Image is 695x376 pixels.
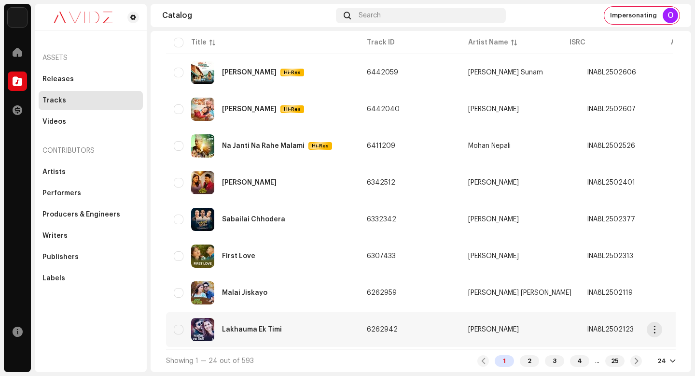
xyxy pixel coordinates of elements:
[222,106,277,113] div: Ajambari Maya
[495,355,514,367] div: 1
[587,69,636,76] div: INA8L2502606
[42,12,124,23] img: 0c631eef-60b6-411a-a233-6856366a70de
[309,143,331,149] span: Hi-Res
[587,289,633,296] div: INA8L2502119
[42,97,66,104] div: Tracks
[468,38,508,47] div: Artist Name
[468,289,571,296] span: Saroj Birahi Karki
[191,38,207,47] div: Title
[191,318,214,341] img: c7952708-0904-4e01-afe9-31134bc00cd3
[605,355,625,367] div: 25
[222,216,285,223] div: Sabailai Chhodera
[367,106,400,113] span: 6442040
[281,106,303,113] span: Hi-Res
[166,358,254,364] span: Showing 1 — 24 out of 593
[468,326,519,333] div: [PERSON_NAME]
[191,134,214,158] img: 6bfc2340-25f8-417a-9bcb-ac52621fdd42
[39,112,143,131] re-m-nav-item: Videos
[468,253,519,260] div: [PERSON_NAME]
[281,69,303,76] span: Hi-Res
[42,118,66,126] div: Videos
[545,355,564,367] div: 3
[191,61,214,84] img: 59055d97-ca48-481a-a573-5b41f33f75cc
[39,226,143,246] re-m-nav-item: Writers
[191,171,214,194] img: f2236ce6-07b7-4415-88b6-1554194ae168
[39,269,143,288] re-m-nav-item: Labels
[39,247,143,267] re-m-nav-item: Publishers
[39,184,143,203] re-m-nav-item: Performers
[39,46,143,70] re-a-nav-header: Assets
[468,69,543,76] div: [PERSON_NAME] Sunam
[468,216,571,223] span: Sajju Manandhar
[42,211,120,218] div: Producers & Engineers
[468,143,571,149] span: Mohan Nepali
[610,12,657,19] span: Impersonating
[468,69,571,76] span: Dipak Sunam
[587,143,635,149] div: INA8L2502526
[595,357,599,365] div: ...
[191,98,214,121] img: 5e53dfb6-8c1b-431b-9783-c8d08b6c6092
[42,275,65,282] div: Labels
[468,326,571,333] span: Sugam Pokharel
[162,12,332,19] div: Catalog
[191,245,214,268] img: 3f374ecf-a6bc-4b14-bd71-e5f1229975b4
[42,189,81,197] div: Performers
[587,253,633,260] div: INA8L2502313
[367,326,398,333] span: 6262942
[222,326,282,333] div: Lakhauma Ek Timi
[359,12,381,19] span: Search
[222,179,277,186] div: Ram Piyari
[587,106,636,113] div: INA8L2502607
[39,70,143,89] re-m-nav-item: Releases
[42,168,66,176] div: Artists
[42,253,79,261] div: Publishers
[468,143,511,149] div: Mohan Nepali
[520,355,539,367] div: 2
[191,208,214,231] img: b36018e5-0653-4605-afb4-3aa50faf9833
[191,281,214,304] img: ca940587-bbee-4054-9d5f-10ee763748bd
[222,69,277,76] div: Jada Aakashaima Aauda Bakasaima
[367,179,395,186] span: 6342512
[367,143,395,149] span: 6411209
[468,216,519,223] div: [PERSON_NAME]
[587,326,634,333] div: INA8L2502123
[587,216,635,223] div: INA8L2502377
[468,179,571,186] span: Yam Baral
[468,253,571,260] span: Suraj Yonjan
[39,162,143,182] re-m-nav-item: Artists
[367,289,397,296] span: 6262959
[468,106,571,113] span: Shiva Pariyar
[663,8,678,23] div: O
[367,69,398,76] span: 6442059
[468,179,519,186] div: [PERSON_NAME]
[8,8,27,27] img: 10d72f0b-d06a-424f-aeaa-9c9f537e57b6
[468,289,571,296] div: [PERSON_NAME] [PERSON_NAME]
[39,139,143,162] re-a-nav-header: Contributors
[587,179,635,186] div: INA8L2502401
[222,143,305,149] div: Na Janti Na Rahe Malami
[367,253,396,260] span: 6307433
[42,75,74,83] div: Releases
[39,91,143,110] re-m-nav-item: Tracks
[367,216,396,223] span: 6332342
[222,253,255,260] div: First Love
[39,205,143,224] re-m-nav-item: Producers & Engineers
[42,232,68,240] div: Writers
[570,355,589,367] div: 4
[657,357,666,365] div: 24
[468,106,519,113] div: [PERSON_NAME]
[222,289,267,296] div: Malai Jiskayo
